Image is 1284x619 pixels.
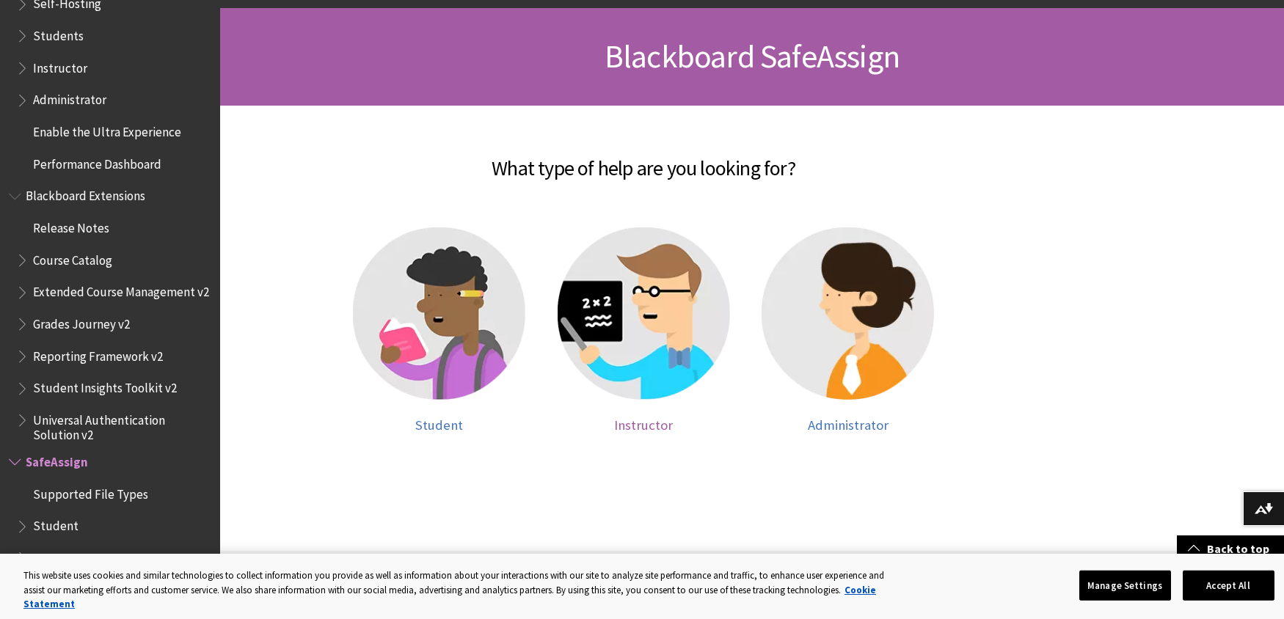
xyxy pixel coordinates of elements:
span: Supported File Types [33,482,148,502]
nav: Book outline for Blackboard SafeAssign [9,450,211,602]
span: Performance Dashboard [33,152,161,172]
span: Student [33,514,79,534]
span: Extended Course Management v2 [33,280,209,300]
div: This website uses cookies and similar technologies to collect information you provide as well as ... [23,568,899,612]
span: Reporting Framework v2 [33,344,163,364]
span: Student Insights Toolkit v2 [33,376,177,396]
img: Instructor help [558,227,730,400]
span: Universal Authentication Solution v2 [33,408,210,442]
button: Accept All [1183,570,1274,601]
span: Student [415,417,463,433]
a: Back to top [1177,535,1284,563]
span: Course Catalog [33,248,112,268]
span: Instructor [33,56,87,76]
span: Enable the Ultra Experience [33,120,181,139]
a: More information about your privacy, opens in a new tab [23,584,876,611]
span: Blackboard Extensions [26,184,145,204]
span: Administrator [808,417,889,433]
span: Grades Journey v2 [33,312,130,332]
span: Students [33,23,84,43]
span: Blackboard SafeAssign [605,36,900,76]
nav: Book outline for Blackboard Extensions [9,184,211,443]
button: Manage Settings [1079,570,1171,601]
a: Administrator help Administrator [760,227,935,433]
img: Student help [353,227,525,400]
a: Instructor help Instructor [556,227,732,433]
span: Instructor [33,546,87,565]
a: Student help Student [351,227,527,433]
span: SafeAssign [26,450,88,469]
span: Release Notes [33,216,109,235]
h2: What type of help are you looking for? [235,135,1052,183]
img: Administrator help [762,227,934,400]
span: Administrator [33,88,106,108]
span: Instructor [614,417,673,433]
